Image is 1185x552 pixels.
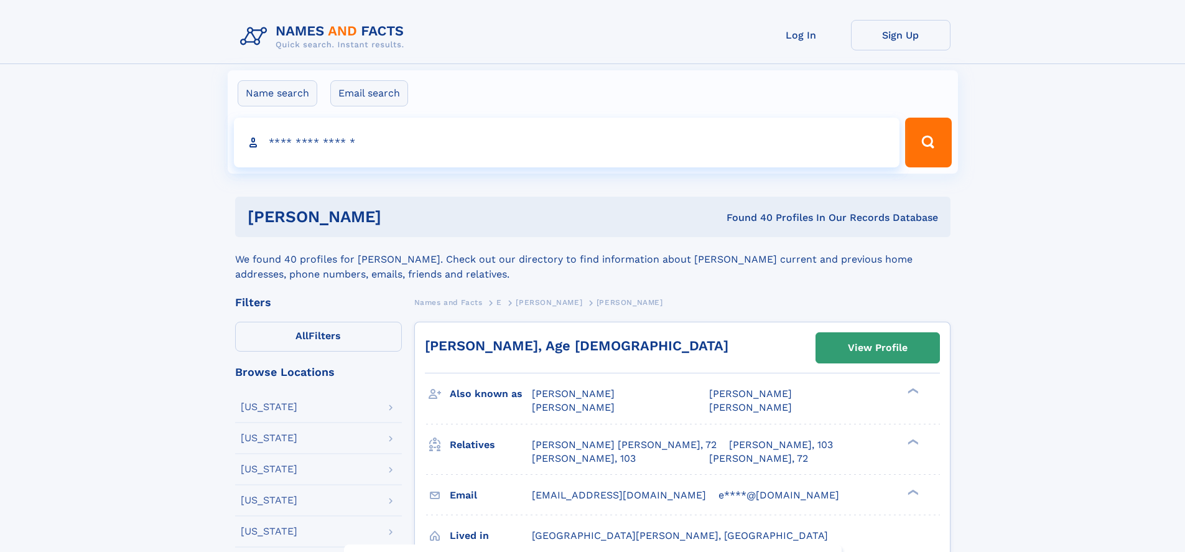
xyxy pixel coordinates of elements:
div: Browse Locations [235,367,402,378]
a: [PERSON_NAME], 103 [532,452,636,465]
div: [US_STATE] [241,526,297,536]
span: All [295,330,309,342]
div: View Profile [848,334,908,362]
a: [PERSON_NAME] [PERSON_NAME], 72 [532,438,717,452]
h1: [PERSON_NAME] [248,209,554,225]
span: [GEOGRAPHIC_DATA][PERSON_NAME], [GEOGRAPHIC_DATA] [532,530,828,541]
div: [US_STATE] [241,495,297,505]
a: [PERSON_NAME], Age [DEMOGRAPHIC_DATA] [425,338,728,353]
label: Email search [330,80,408,106]
h3: Also known as [450,383,532,405]
span: [PERSON_NAME] [532,388,615,400]
a: Log In [751,20,851,50]
span: E [496,298,502,307]
div: Found 40 Profiles In Our Records Database [554,211,938,225]
div: We found 40 profiles for [PERSON_NAME]. Check out our directory to find information about [PERSON... [235,237,950,282]
span: [PERSON_NAME] [597,298,663,307]
img: Logo Names and Facts [235,20,414,54]
label: Name search [238,80,317,106]
a: [PERSON_NAME], 72 [709,452,808,465]
span: [PERSON_NAME] [709,388,792,400]
a: [PERSON_NAME], 103 [729,438,833,452]
div: Filters [235,297,402,308]
input: search input [234,118,900,167]
span: [PERSON_NAME] [532,401,615,413]
h3: Relatives [450,434,532,456]
span: [PERSON_NAME] [516,298,582,307]
h3: Email [450,485,532,506]
a: Sign Up [851,20,950,50]
label: Filters [235,322,402,352]
a: Names and Facts [414,294,483,310]
a: E [496,294,502,310]
div: [US_STATE] [241,402,297,412]
div: ❯ [904,387,919,395]
span: [PERSON_NAME] [709,401,792,413]
div: ❯ [904,488,919,496]
a: View Profile [816,333,939,363]
div: [US_STATE] [241,433,297,443]
button: Search Button [905,118,951,167]
div: [US_STATE] [241,464,297,474]
h3: Lived in [450,525,532,546]
span: [EMAIL_ADDRESS][DOMAIN_NAME] [532,489,706,501]
a: [PERSON_NAME] [516,294,582,310]
div: ❯ [904,437,919,446]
